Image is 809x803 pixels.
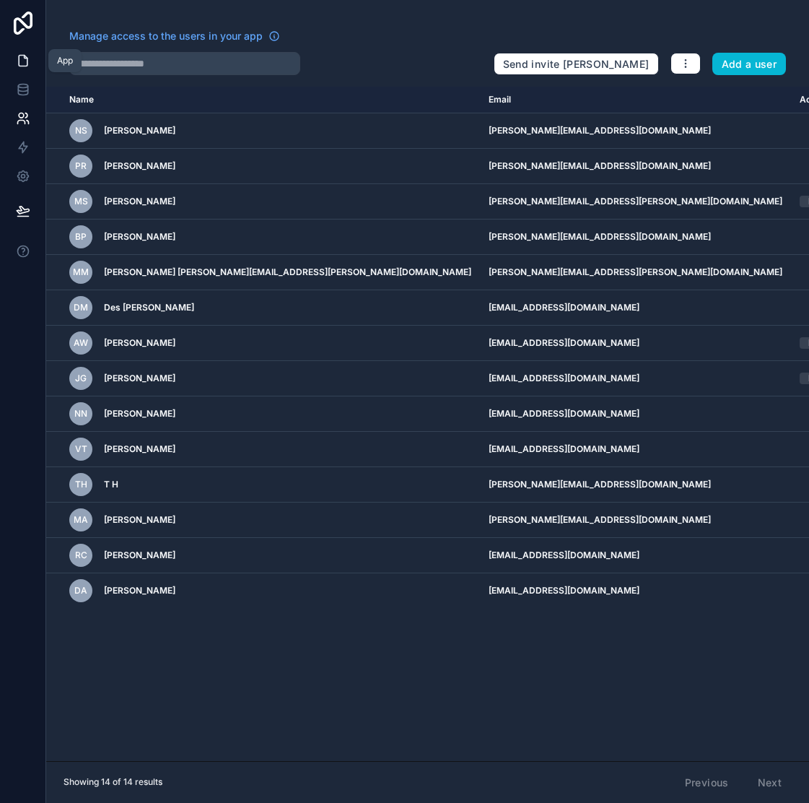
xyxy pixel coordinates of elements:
td: [EMAIL_ADDRESS][DOMAIN_NAME] [480,396,791,432]
td: [PERSON_NAME][EMAIL_ADDRESS][DOMAIN_NAME] [480,503,791,538]
span: [PERSON_NAME] [PERSON_NAME][EMAIL_ADDRESS][PERSON_NAME][DOMAIN_NAME] [104,266,471,278]
button: Add a user [712,53,787,76]
td: [EMAIL_ADDRESS][DOMAIN_NAME] [480,538,791,573]
span: [PERSON_NAME] [104,408,175,420]
td: [PERSON_NAME][EMAIL_ADDRESS][DOMAIN_NAME] [480,467,791,503]
td: [EMAIL_ADDRESS][DOMAIN_NAME] [480,432,791,467]
button: Send invite [PERSON_NAME] [494,53,659,76]
td: [EMAIL_ADDRESS][DOMAIN_NAME] [480,290,791,326]
span: [PERSON_NAME] [104,514,175,526]
span: [PERSON_NAME] [104,160,175,172]
span: AW [74,337,88,349]
span: DM [74,302,88,313]
span: [PERSON_NAME] [104,550,175,561]
td: [EMAIL_ADDRESS][DOMAIN_NAME] [480,573,791,609]
span: NS [75,125,87,136]
td: [EMAIL_ADDRESS][DOMAIN_NAME] [480,361,791,396]
th: Name [46,87,480,113]
span: Des [PERSON_NAME] [104,302,194,313]
span: MA [74,514,88,526]
th: Email [480,87,791,113]
td: [PERSON_NAME][EMAIL_ADDRESS][PERSON_NAME][DOMAIN_NAME] [480,255,791,290]
span: [PERSON_NAME] [104,337,175,349]
td: [EMAIL_ADDRESS][DOMAIN_NAME] [480,326,791,361]
span: JG [75,373,87,384]
span: TH [75,479,87,490]
a: Manage access to the users in your app [69,29,280,43]
span: PR [75,160,87,172]
span: RC [75,550,87,561]
span: DA [74,585,87,596]
span: [PERSON_NAME] [104,443,175,455]
span: NN [74,408,87,420]
span: [PERSON_NAME] [104,585,175,596]
td: [PERSON_NAME][EMAIL_ADDRESS][PERSON_NAME][DOMAIN_NAME] [480,184,791,220]
td: [PERSON_NAME][EMAIL_ADDRESS][DOMAIN_NAME] [480,220,791,255]
div: App [57,55,73,66]
span: T H [104,479,118,490]
span: Mm [73,266,89,278]
span: VT [75,443,87,455]
span: [PERSON_NAME] [104,196,175,207]
span: [PERSON_NAME] [104,231,175,243]
td: [PERSON_NAME][EMAIL_ADDRESS][DOMAIN_NAME] [480,113,791,149]
span: BP [75,231,87,243]
span: Manage access to the users in your app [69,29,263,43]
span: [PERSON_NAME] [104,125,175,136]
td: [PERSON_NAME][EMAIL_ADDRESS][DOMAIN_NAME] [480,149,791,184]
div: scrollable content [46,87,809,761]
span: [PERSON_NAME] [104,373,175,384]
span: MS [74,196,88,207]
span: Showing 14 of 14 results [64,776,162,788]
